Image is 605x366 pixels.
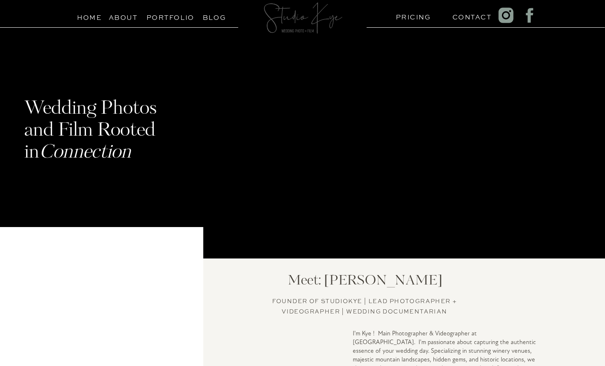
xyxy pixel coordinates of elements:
h2: Wedding Photos and Film Rooted in [24,98,187,160]
h2: Meet: [PERSON_NAME] [277,273,453,289]
a: Contact [452,11,484,19]
p: Founder of StudioKye | Lead Photographer + Videographer | Wedding Documentarian [252,296,477,315]
a: Blog [196,12,233,19]
a: Home [74,12,105,19]
a: About [109,12,138,19]
i: Connection [39,144,131,162]
a: Portfolio [146,12,184,19]
a: PRICING [396,11,428,19]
